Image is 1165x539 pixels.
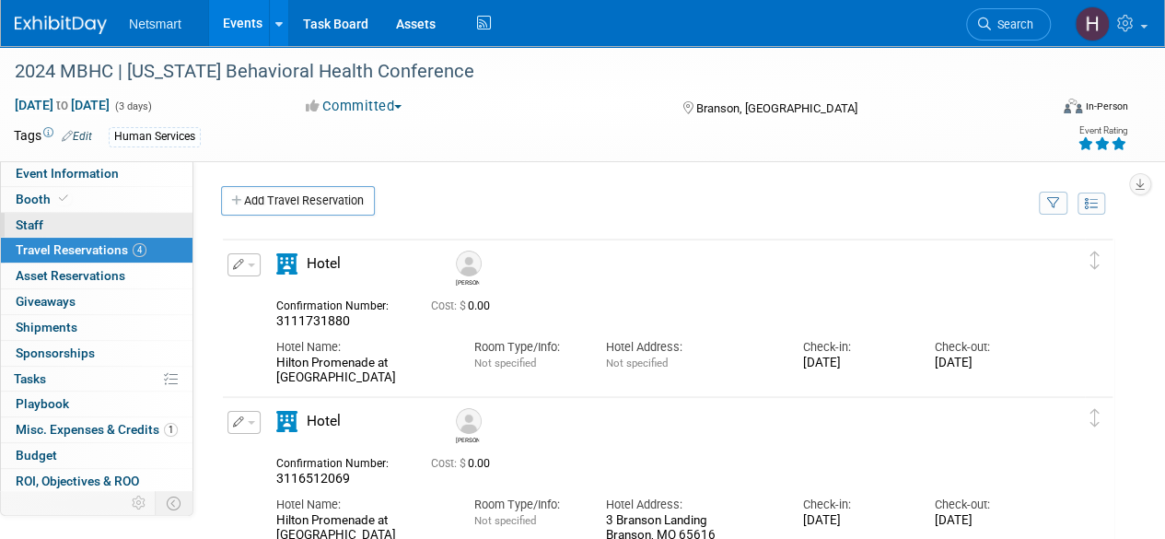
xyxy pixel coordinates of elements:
a: Shipments [1,315,192,340]
span: 0.00 [431,299,497,312]
span: 3116512069 [276,471,350,486]
a: Playbook [1,392,192,416]
div: Hotel Address: [605,339,775,356]
div: Christina Lear [451,408,483,444]
span: Not specified [605,357,667,369]
span: Tasks [14,371,46,386]
span: 0.00 [431,457,497,470]
div: Confirmation Number: [276,294,403,313]
div: Hotel Name: [276,339,447,356]
a: Travel Reservations4 [1,238,192,263]
i: Filter by Traveler [1047,198,1060,210]
span: to [53,98,71,112]
a: Sponsorships [1,341,192,366]
a: Edit [62,130,92,143]
span: Asset Reservations [16,268,125,283]
span: [DATE] [DATE] [14,97,111,113]
span: Search [991,18,1033,31]
a: Misc. Expenses & Credits1 [1,417,192,442]
a: Event Information [1,161,192,186]
a: Asset Reservations [1,264,192,288]
i: Hotel [276,253,297,275]
span: Giveaways [16,294,76,309]
img: Format-Inperson.png [1064,99,1082,113]
td: Tags [14,126,92,147]
div: Hilton Promenade at [GEOGRAPHIC_DATA] [276,356,447,387]
span: Cost: $ [431,299,468,312]
span: Hotel [307,413,341,429]
div: In-Person [1085,100,1128,113]
span: Hotel [307,255,341,272]
td: Personalize Event Tab Strip [123,491,156,515]
span: 1 [164,423,178,437]
span: Netsmart [129,17,181,31]
div: Check-in: [803,497,907,513]
span: Event Information [16,166,119,181]
div: Confirmation Number: [276,451,403,471]
img: Hannah Norsworthy [1075,6,1110,41]
a: ROI, Objectives & ROO [1,469,192,494]
button: Committed [299,97,409,116]
div: Scott Green [456,276,479,287]
div: Event Format [965,96,1128,123]
div: Hotel Name: [276,497,447,513]
i: Click and drag to move item [1090,409,1100,428]
span: 4 [133,243,146,257]
div: [DATE] [935,513,1039,529]
div: Christina Lear [456,434,479,444]
a: Add Travel Reservation [221,186,375,216]
span: Branson, [GEOGRAPHIC_DATA] [695,101,856,115]
a: Budget [1,443,192,468]
div: [DATE] [803,356,907,371]
img: Scott Green [456,251,482,276]
div: Check-out: [935,339,1039,356]
span: Misc. Expenses & Credits [16,422,178,437]
div: Event Rating [1078,126,1127,135]
i: Click and drag to move item [1090,252,1100,270]
div: Room Type/Info: [474,497,578,513]
img: ExhibitDay [15,16,107,34]
span: Budget [16,448,57,463]
span: Not specified [474,514,536,527]
span: ROI, Objectives & ROO [16,474,139,488]
span: Shipments [16,320,77,334]
i: Booth reservation complete [59,193,68,204]
span: Playbook [16,396,69,411]
span: Staff [16,217,43,232]
span: Cost: $ [431,457,468,470]
span: Not specified [474,357,536,369]
span: 3111731880 [276,313,350,328]
a: Booth [1,187,192,212]
div: Check-in: [803,339,907,356]
i: Hotel [276,411,297,432]
td: Toggle Event Tabs [156,491,193,515]
div: Hotel Address: [605,497,775,513]
div: Room Type/Info: [474,339,578,356]
span: Travel Reservations [16,242,146,257]
div: [DATE] [935,356,1039,371]
span: (3 days) [113,100,152,112]
a: Search [966,8,1051,41]
div: [DATE] [803,513,907,529]
div: Human Services [109,127,201,146]
span: Sponsorships [16,346,95,360]
div: Scott Green [451,251,483,287]
img: Christina Lear [456,408,482,434]
a: Staff [1,213,192,238]
span: Booth [16,192,72,206]
div: 2024 MBHC | [US_STATE] Behavioral Health Conference [8,55,1033,88]
a: Tasks [1,367,192,392]
div: Check-out: [935,497,1039,513]
a: Giveaways [1,289,192,314]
